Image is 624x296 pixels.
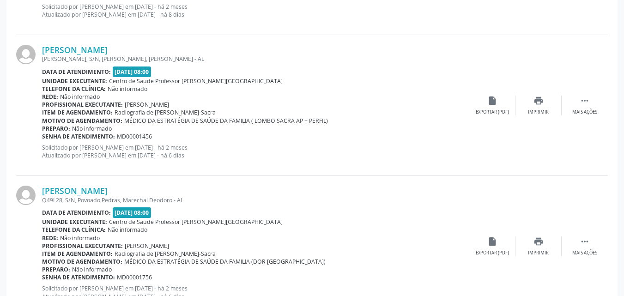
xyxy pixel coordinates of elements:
[487,96,497,106] i: insert_drive_file
[42,250,113,258] b: Item de agendamento:
[42,226,106,234] b: Telefone da clínica:
[42,117,122,125] b: Motivo de agendamento:
[487,236,497,247] i: insert_drive_file
[117,133,152,140] span: MD00001456
[476,250,509,256] div: Exportar (PDF)
[124,117,328,125] span: MÉDICO DA ESTRATÉGIA DE SAÚDE DA FAMILIA ( LOMBO SACRA AP + PERFIL)
[528,250,549,256] div: Imprimir
[72,266,112,273] span: Não informado
[109,77,283,85] span: Centro de Saude Professor [PERSON_NAME][GEOGRAPHIC_DATA]
[42,218,107,226] b: Unidade executante:
[42,234,58,242] b: Rede:
[108,226,147,234] span: Não informado
[533,96,544,106] i: print
[117,273,152,281] span: MD00001756
[42,85,106,93] b: Telefone da clínica:
[42,68,111,76] b: Data de atendimento:
[60,234,100,242] span: Não informado
[42,266,70,273] b: Preparo:
[42,186,108,196] a: [PERSON_NAME]
[72,125,112,133] span: Não informado
[42,109,113,116] b: Item de agendamento:
[108,85,147,93] span: Não informado
[42,242,123,250] b: Profissional executante:
[42,93,58,101] b: Rede:
[42,144,469,159] p: Solicitado por [PERSON_NAME] em [DATE] - há 2 meses Atualizado por [PERSON_NAME] em [DATE] - há 6...
[572,250,597,256] div: Mais ações
[125,101,169,109] span: [PERSON_NAME]
[115,250,216,258] span: Radiografia de [PERSON_NAME]-Sacra
[115,109,216,116] span: Radiografia de [PERSON_NAME]-Sacra
[16,45,36,64] img: img
[16,186,36,205] img: img
[533,236,544,247] i: print
[580,236,590,247] i: 
[42,45,108,55] a: [PERSON_NAME]
[580,96,590,106] i: 
[476,109,509,115] div: Exportar (PDF)
[42,101,123,109] b: Profissional executante:
[42,77,107,85] b: Unidade executante:
[42,55,469,63] div: [PERSON_NAME], S/N, [PERSON_NAME], [PERSON_NAME] - AL
[42,133,115,140] b: Senha de atendimento:
[113,66,151,77] span: [DATE] 08:00
[42,273,115,281] b: Senha de atendimento:
[125,242,169,250] span: [PERSON_NAME]
[42,258,122,266] b: Motivo de agendamento:
[528,109,549,115] div: Imprimir
[124,258,326,266] span: MÉDICO DA ESTRATÉGIA DE SAÚDE DA FAMILIA (DOR [GEOGRAPHIC_DATA])
[42,196,469,204] div: Q49L28, S/N, Povoado Pedras, Marechal Deodoro - AL
[42,125,70,133] b: Preparo:
[113,207,151,218] span: [DATE] 08:00
[572,109,597,115] div: Mais ações
[42,3,469,18] p: Solicitado por [PERSON_NAME] em [DATE] - há 2 meses Atualizado por [PERSON_NAME] em [DATE] - há 8...
[42,209,111,217] b: Data de atendimento:
[109,218,283,226] span: Centro de Saude Professor [PERSON_NAME][GEOGRAPHIC_DATA]
[60,93,100,101] span: Não informado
